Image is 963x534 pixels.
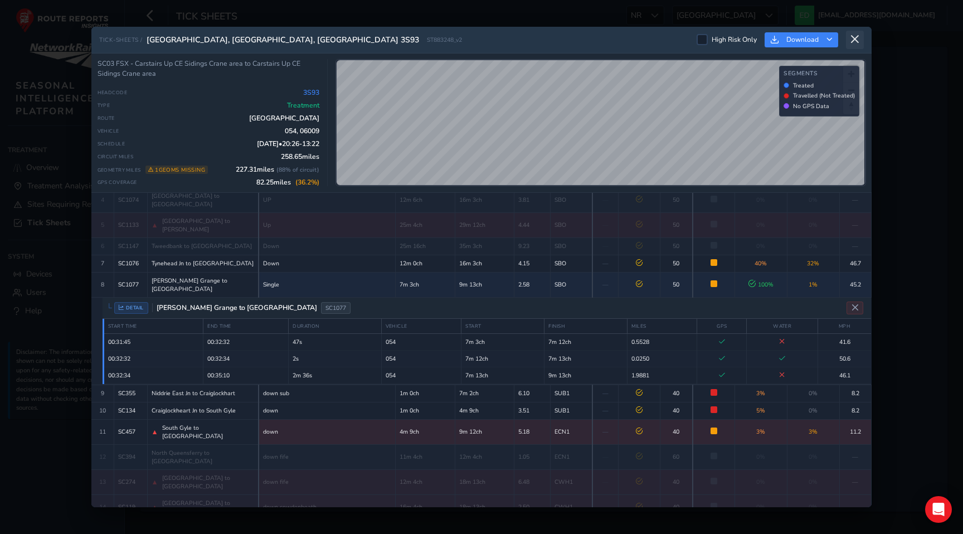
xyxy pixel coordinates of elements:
[455,385,514,402] td: 7m 2ch
[152,478,158,487] span: ▲
[550,444,592,469] td: ECN1
[104,333,203,350] td: 00:31:45
[602,280,609,289] span: —
[809,453,818,461] span: 0%
[925,496,952,523] div: Open Intercom Messenger
[152,303,317,312] span: [PERSON_NAME] Grange to [GEOGRAPHIC_DATA]
[514,272,551,297] td: 2.58
[748,280,774,289] span: 100 %
[249,114,319,123] span: [GEOGRAPHIC_DATA]
[461,333,544,350] td: 7m 3ch
[756,389,765,397] span: 3 %
[152,192,255,208] span: [GEOGRAPHIC_DATA] to [GEOGRAPHIC_DATA]
[162,424,254,440] span: South Gyle to [GEOGRAPHIC_DATA]
[756,242,765,250] span: 0%
[839,402,871,419] td: 8.2
[550,237,592,255] td: SBO
[395,402,455,419] td: 1m 0ch
[544,333,628,350] td: 7m 12ch
[514,419,551,444] td: 5.18
[756,478,765,486] span: 0%
[152,449,255,465] span: North Queensferry to [GEOGRAPHIC_DATA]
[259,255,395,272] td: Down
[628,333,697,350] td: 0.5528
[818,350,871,367] td: 50.6
[793,102,829,110] span: No GPS Data
[152,389,235,397] span: Niddrie East Jn to Craiglockhart
[303,88,319,97] span: 3S93
[809,242,818,250] span: 0%
[289,333,381,350] td: 47s
[818,319,871,334] th: MPH
[756,406,765,415] span: 5 %
[809,478,818,486] span: 0%
[818,367,871,383] td: 46.1
[550,402,592,419] td: SUB1
[602,453,609,461] span: —
[152,221,158,230] span: ▲
[514,255,551,272] td: 4.15
[839,444,871,469] td: —
[455,444,514,469] td: 12m 4ch
[259,237,395,255] td: Down
[697,319,747,334] th: GPS
[259,212,395,237] td: Up
[550,419,592,444] td: ECN1
[756,196,765,204] span: 0%
[839,187,871,212] td: —
[839,212,871,237] td: —
[259,469,395,494] td: down fife
[395,237,455,255] td: 25m 16ch
[514,237,551,255] td: 9.23
[544,367,628,383] td: 9m 13ch
[259,272,395,297] td: Single
[381,333,461,350] td: 054
[395,419,455,444] td: 4m 9ch
[203,319,289,334] th: END TIME
[395,272,455,297] td: 7m 3ch
[756,428,765,436] span: 3 %
[152,276,255,293] span: [PERSON_NAME] Grange to [GEOGRAPHIC_DATA]
[756,453,765,461] span: 0%
[395,494,455,520] td: 16m 4ch
[455,494,514,520] td: 18m 13ch
[395,469,455,494] td: 12m 4ch
[660,419,693,444] td: 40
[514,494,551,520] td: 2.50
[461,319,544,334] th: START
[839,494,871,520] td: —
[550,272,592,297] td: SBO
[203,367,289,383] td: 00:35:10
[544,350,628,367] td: 7m 13ch
[259,444,395,469] td: down fife
[104,319,203,334] th: START TIME
[152,428,158,436] span: ▲
[321,302,351,314] span: SC1077
[809,428,818,436] span: 3 %
[395,385,455,402] td: 1m 0ch
[337,60,864,185] canvas: Map
[381,319,461,334] th: VEHICLE
[455,469,514,494] td: 18m 13ch
[839,469,871,494] td: —
[660,272,693,297] td: 50
[455,212,514,237] td: 29m 12ch
[602,259,609,268] span: —
[839,255,871,272] td: 46.7
[628,350,697,367] td: 0.0250
[628,367,697,383] td: 1.9881
[602,428,609,436] span: —
[839,272,871,297] td: 45.2
[602,196,609,204] span: —
[152,406,236,415] span: Craiglockheart Jn to South Gyle
[236,165,319,174] span: 227.31 miles
[381,367,461,383] td: 054
[276,166,319,174] span: ( 88 % of circuit)
[104,350,203,367] td: 00:32:32
[395,187,455,212] td: 12m 6ch
[660,237,693,255] td: 50
[381,350,461,367] td: 054
[660,212,693,237] td: 50
[514,444,551,469] td: 1.05
[455,402,514,419] td: 4m 9ch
